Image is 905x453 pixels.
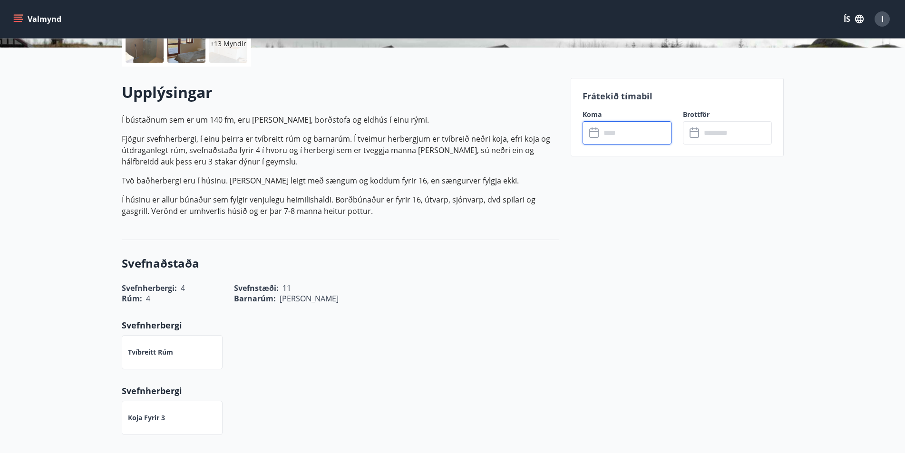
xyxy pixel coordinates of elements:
[210,39,246,48] p: +13 Myndir
[122,293,142,304] span: Rúm :
[583,90,772,102] p: Frátekið tímabil
[838,10,869,28] button: ÍS
[11,10,65,28] button: menu
[122,194,559,217] p: Í húsinu er allur búnaður sem fylgir venjulegu heimilishaldi. Borðbúnaður er fyrir 16, útvarp, sj...
[146,293,150,304] span: 4
[583,110,671,119] label: Koma
[234,293,276,304] span: Barnarúm :
[122,133,559,167] p: Fjögur svefnherbergi, í einu þeirra er tvíbreitt rúm og barnarúm. Í tveimur herbergjum er tvíbrei...
[122,255,559,271] h3: Svefnaðstaða
[871,8,894,30] button: I
[280,293,339,304] span: [PERSON_NAME]
[122,319,559,331] p: Svefnherbergi
[128,347,173,357] p: Tvíbreitt rúm
[122,114,559,125] p: Í bústaðnum sem er um 140 fm, eru [PERSON_NAME], borðstofa og eldhús í einu rými.
[122,385,559,397] p: Svefnherbergi
[122,175,559,186] p: Tvö baðherbergi eru í húsinu. [PERSON_NAME] leigt með sængum og koddum fyrir 16, en sængurver fyl...
[683,110,772,119] label: Brottför
[881,14,884,24] span: I
[128,413,165,423] p: Koja fyrir 3
[122,82,559,103] h2: Upplýsingar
